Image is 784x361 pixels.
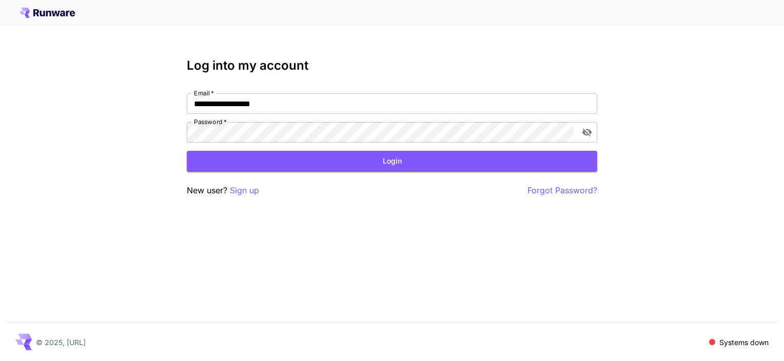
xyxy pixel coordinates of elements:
[187,151,597,172] button: Login
[578,123,596,142] button: toggle password visibility
[194,117,227,126] label: Password
[230,184,259,197] button: Sign up
[187,184,259,197] p: New user?
[187,58,597,73] h3: Log into my account
[527,184,597,197] button: Forgot Password?
[194,89,214,97] label: Email
[719,337,769,348] p: Systems down
[36,337,86,348] p: © 2025, [URL]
